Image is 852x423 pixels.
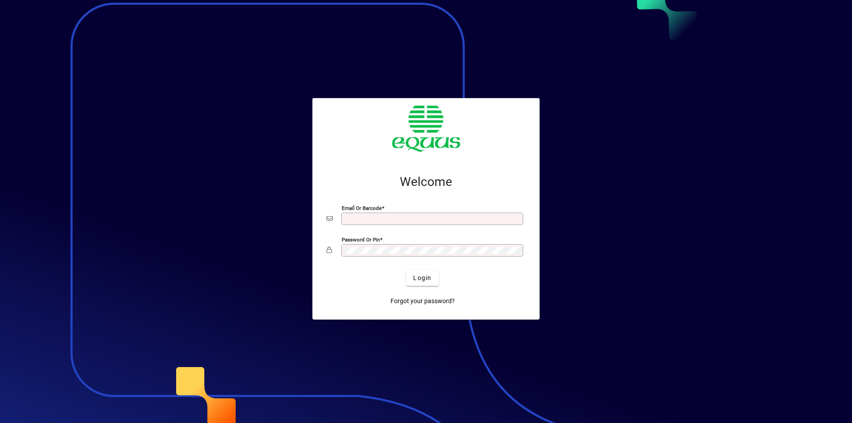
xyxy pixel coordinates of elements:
span: Login [413,273,431,283]
mat-label: Password or Pin [342,237,380,243]
span: Forgot your password? [390,296,455,306]
h2: Welcome [327,174,525,190]
button: Login [406,270,438,286]
mat-label: Email or Barcode [342,205,382,211]
a: Forgot your password? [387,293,458,309]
